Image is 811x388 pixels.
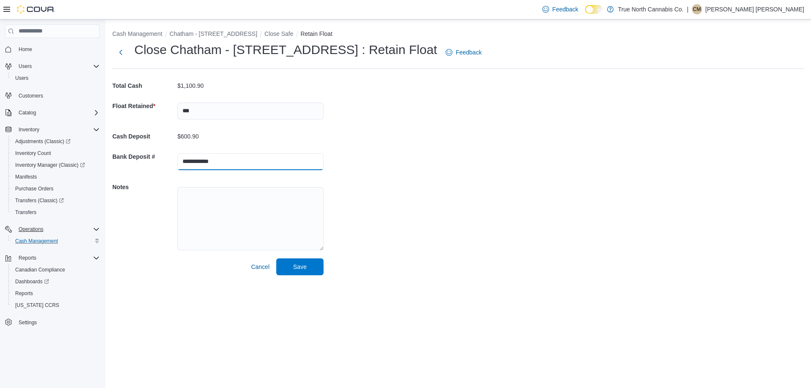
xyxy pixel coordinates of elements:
a: Transfers [12,207,40,217]
span: Inventory Manager (Classic) [12,160,100,170]
span: Customers [15,90,100,100]
button: Reports [2,252,103,264]
span: Cash Management [15,238,58,244]
button: Purchase Orders [8,183,103,195]
span: Feedback [552,5,578,14]
div: Connor McCorkle [692,4,702,14]
span: Inventory [19,126,39,133]
img: Cova [17,5,55,14]
button: Inventory [2,124,103,136]
a: Cash Management [12,236,61,246]
span: Catalog [15,108,100,118]
h5: Float Retained [112,98,176,114]
button: Operations [15,224,47,234]
h5: Bank Deposit # [112,148,176,165]
span: Purchase Orders [15,185,54,192]
a: Reports [12,288,36,298]
a: Settings [15,317,40,328]
span: Cancel [251,263,269,271]
span: Purchase Orders [12,184,100,194]
button: Catalog [2,107,103,119]
a: Home [15,44,35,54]
span: Home [15,44,100,54]
span: Manifests [12,172,100,182]
span: CM [693,4,701,14]
p: True North Cannabis Co. [618,4,683,14]
span: Customers [19,92,43,99]
button: [US_STATE] CCRS [8,299,103,311]
h5: Cash Deposit [112,128,176,145]
a: [US_STATE] CCRS [12,300,63,310]
span: Reports [15,290,33,297]
span: Users [19,63,32,70]
a: Dashboards [8,276,103,288]
span: Feedback [456,48,482,57]
a: Transfers (Classic) [12,195,67,206]
button: Inventory [15,125,43,135]
span: Home [19,46,32,53]
button: Canadian Compliance [8,264,103,276]
a: Adjustments (Classic) [8,136,103,147]
button: Settings [2,316,103,328]
span: Inventory [15,125,100,135]
nav: Complex example [5,40,100,350]
a: Manifests [12,172,40,182]
span: Users [12,73,100,83]
button: Manifests [8,171,103,183]
button: Chatham - [STREET_ADDRESS] [169,30,257,37]
span: Canadian Compliance [15,266,65,273]
button: Retain Float [301,30,332,37]
a: Customers [15,91,46,101]
button: Catalog [15,108,39,118]
button: Users [8,72,103,84]
span: Adjustments (Classic) [12,136,100,147]
p: | [687,4,689,14]
button: Home [2,43,103,55]
span: Settings [15,317,100,328]
a: Users [12,73,32,83]
span: Reports [15,253,100,263]
span: Inventory Manager (Classic) [15,162,85,168]
button: Users [15,61,35,71]
button: Cancel [248,258,273,275]
button: Users [2,60,103,72]
span: Save [293,263,307,271]
span: Dashboards [12,277,100,287]
span: Inventory Count [15,150,51,157]
button: Next [112,44,129,61]
a: Inventory Manager (Classic) [8,159,103,171]
a: Purchase Orders [12,184,57,194]
a: Adjustments (Classic) [12,136,74,147]
span: Cash Management [12,236,100,246]
span: Inventory Count [12,148,100,158]
a: Transfers (Classic) [8,195,103,206]
a: Inventory Manager (Classic) [12,160,88,170]
span: Operations [15,224,100,234]
button: Save [276,258,324,275]
span: Users [15,75,28,81]
p: $1,100.90 [177,82,204,89]
span: Washington CCRS [12,300,100,310]
button: Inventory Count [8,147,103,159]
h1: Close Chatham - [STREET_ADDRESS] : Retain Float [134,41,437,58]
button: Customers [2,89,103,101]
span: Reports [19,255,36,261]
button: Close Safe [264,30,293,37]
button: Transfers [8,206,103,218]
span: Transfers [12,207,100,217]
button: Reports [15,253,40,263]
span: Dashboards [15,278,49,285]
span: Transfers [15,209,36,216]
a: Feedback [539,1,582,18]
a: Feedback [442,44,485,61]
h5: Notes [112,179,176,195]
h5: Total Cash [112,77,176,94]
span: Canadian Compliance [12,265,100,275]
button: Cash Management [8,235,103,247]
button: Cash Management [112,30,162,37]
input: Dark Mode [585,5,603,14]
a: Inventory Count [12,148,54,158]
button: Reports [8,288,103,299]
button: Operations [2,223,103,235]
